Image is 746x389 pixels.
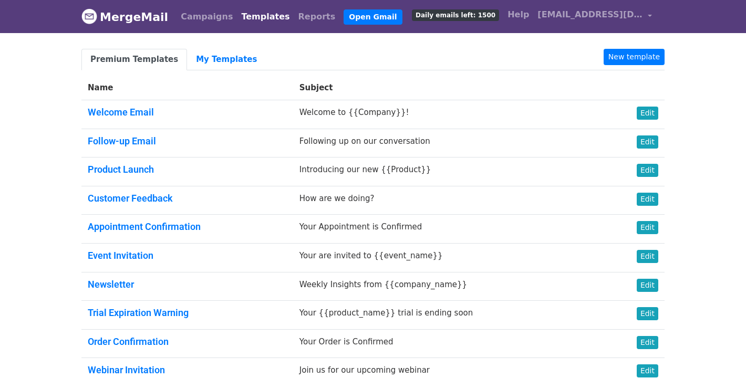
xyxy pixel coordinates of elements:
a: Open Gmail [344,9,402,25]
td: Your are invited to {{event_name}} [293,243,607,272]
td: Your Appointment is Confirmed [293,215,607,244]
a: Order Confirmation [88,336,169,347]
a: Reports [294,6,340,27]
td: Your {{product_name}} trial is ending soon [293,301,607,330]
a: Premium Templates [81,49,187,70]
a: Help [503,4,533,25]
td: Weekly Insights from {{company_name}} [293,272,607,301]
th: Subject [293,76,607,100]
a: Product Launch [88,164,154,175]
a: Newsletter [88,279,134,290]
a: Edit [637,135,658,149]
a: Edit [637,164,658,177]
td: Welcome to {{Company}}! [293,100,607,129]
span: [EMAIL_ADDRESS][DOMAIN_NAME] [537,8,643,21]
a: Customer Feedback [88,193,173,204]
a: Edit [637,107,658,120]
a: Campaigns [177,6,237,27]
img: MergeMail logo [81,8,97,24]
a: MergeMail [81,6,168,28]
a: Appointment Confirmation [88,221,201,232]
td: Following up on our conversation [293,129,607,157]
a: New template [604,49,665,65]
th: Name [81,76,293,100]
a: Edit [637,193,658,206]
span: Daily emails left: 1500 [412,9,499,21]
a: Templates [237,6,294,27]
a: Webinar Invitation [88,364,165,375]
a: [EMAIL_ADDRESS][DOMAIN_NAME] [533,4,656,29]
td: Join us for our upcoming webinar [293,358,607,386]
a: Edit [637,221,658,234]
a: Edit [637,279,658,292]
td: How are we doing? [293,186,607,215]
a: Edit [637,336,658,349]
a: Daily emails left: 1500 [408,4,503,25]
a: Follow-up Email [88,135,156,146]
a: My Templates [187,49,266,70]
a: Edit [637,307,658,320]
td: Introducing our new {{Product}} [293,157,607,186]
a: Event Invitation [88,250,153,261]
a: Edit [637,250,658,263]
td: Your Order is Confirmed [293,329,607,358]
a: Edit [637,364,658,377]
a: Trial Expiration Warning [88,307,189,318]
a: Welcome Email [88,107,154,118]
